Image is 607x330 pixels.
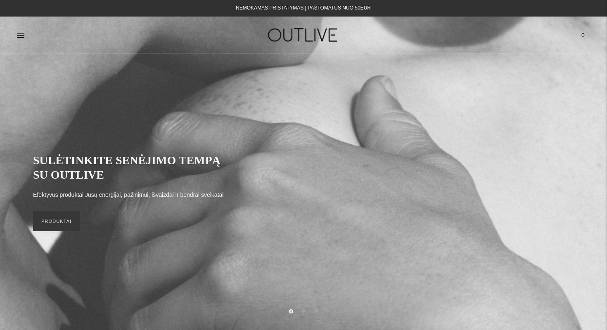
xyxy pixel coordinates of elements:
[236,3,371,13] div: NEMOKAMAS PRISTATYMAS Į PAŠTOMATUS NUO 50EUR
[314,308,318,313] button: Move carousel to slide 3
[33,211,80,231] a: PRODUKTAI
[252,21,355,49] img: OUTLIVE
[576,26,590,44] a: 0
[301,308,306,313] button: Move carousel to slide 2
[289,309,293,313] button: Move carousel to slide 1
[577,29,589,41] span: 0
[33,190,223,200] p: Efektyvūs produktai Jūsų energijai, pažinimui, išvaizdai ir bendrai sveikatai
[33,153,231,182] h2: SULĖTINKITE SENĖJIMO TEMPĄ SU OUTLIVE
